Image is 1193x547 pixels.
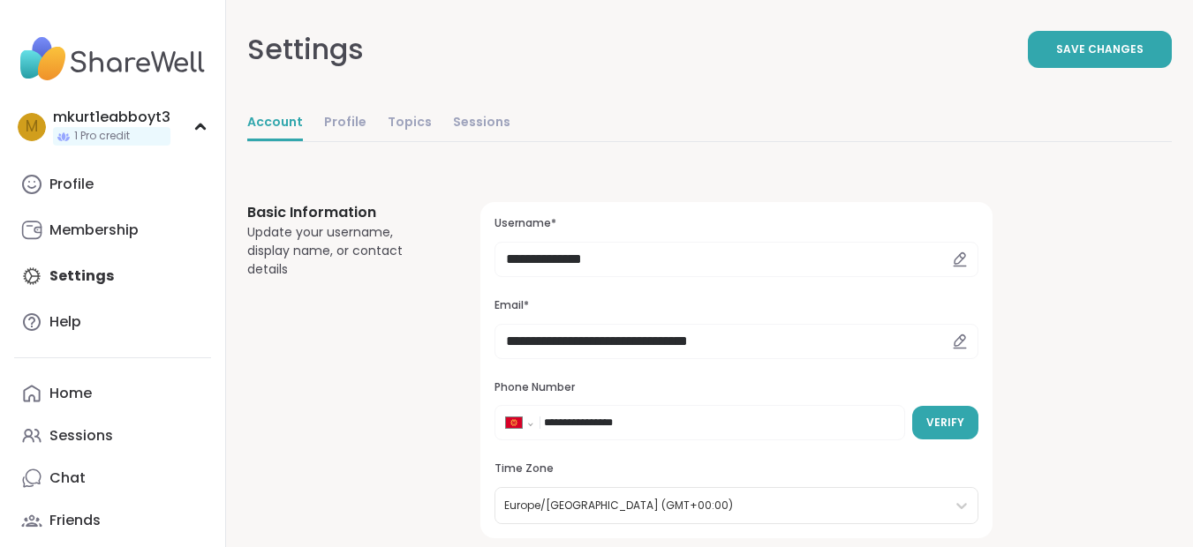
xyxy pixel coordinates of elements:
h3: Phone Number [495,380,978,395]
a: Profile [14,163,211,206]
a: Sessions [14,415,211,457]
a: Help [14,301,211,343]
a: Chat [14,457,211,499]
div: Home [49,384,92,403]
div: Membership [49,221,139,240]
h3: Time Zone [495,461,978,476]
div: Sessions [49,426,113,446]
img: ShareWell Nav Logo [14,28,211,90]
a: Profile [324,106,366,141]
a: Friends [14,499,211,542]
span: Save Changes [1056,41,1144,57]
button: Save Changes [1028,31,1172,68]
a: Topics [388,106,432,141]
button: Verify [912,406,978,439]
span: Verify [926,415,964,431]
div: mkurt1eabboyt3 [53,108,170,127]
div: Profile [49,175,94,194]
span: m [26,116,38,139]
a: Home [14,372,211,415]
div: Help [49,312,81,332]
div: Chat [49,468,86,488]
a: Account [247,106,303,141]
h3: Username* [495,216,978,231]
div: Friends [49,511,101,530]
a: Membership [14,209,211,251]
div: Settings [247,28,364,71]
a: Sessions [453,106,510,141]
span: 1 Pro credit [74,129,130,144]
h3: Email* [495,298,978,313]
div: Update your username, display name, or contact details [247,223,438,279]
h3: Basic Information [247,202,438,223]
